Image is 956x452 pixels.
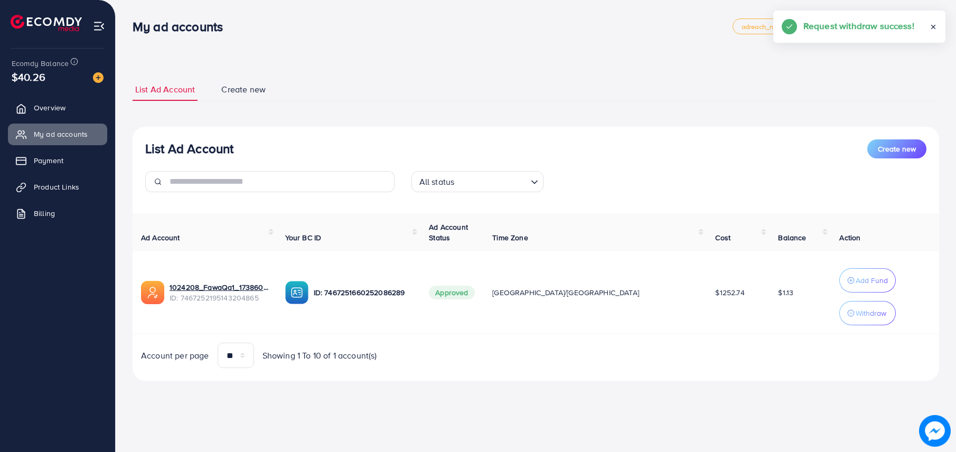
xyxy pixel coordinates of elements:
div: Search for option [411,171,543,192]
p: Withdraw [856,307,886,319]
img: ic-ba-acc.ded83a64.svg [285,281,308,304]
span: List Ad Account [135,83,195,96]
h3: List Ad Account [145,141,233,156]
span: adreach_new_package [742,23,812,30]
h5: Request withdraw success! [803,19,914,33]
span: $40.26 [12,69,45,84]
span: Ecomdy Balance [12,58,69,69]
span: Payment [34,155,63,166]
span: All status [417,174,457,190]
img: image [93,72,104,83]
span: Create new [221,83,266,96]
img: menu [93,20,105,32]
span: Time Zone [492,232,528,243]
input: Search for option [457,172,526,190]
button: Withdraw [839,301,896,325]
a: Payment [8,150,107,171]
span: [GEOGRAPHIC_DATA]/[GEOGRAPHIC_DATA] [492,287,639,298]
img: image [919,415,951,447]
span: Showing 1 To 10 of 1 account(s) [263,350,377,362]
span: ID: 7467252195143204865 [170,293,268,303]
span: Billing [34,208,55,219]
a: adreach_new_package [733,18,821,34]
a: Overview [8,97,107,118]
span: Balance [778,232,806,243]
span: Action [839,232,860,243]
span: Overview [34,102,65,113]
p: ID: 7467251660252086289 [314,286,413,299]
span: Ad Account [141,232,180,243]
span: $1252.74 [715,287,744,298]
p: Add Fund [856,274,888,287]
span: Approved [429,286,474,299]
span: Cost [715,232,730,243]
button: Create new [867,139,926,158]
span: Account per page [141,350,209,362]
span: My ad accounts [34,129,88,139]
h3: My ad accounts [133,19,231,34]
a: My ad accounts [8,124,107,145]
span: Product Links [34,182,79,192]
img: ic-ads-acc.e4c84228.svg [141,281,164,304]
button: Add Fund [839,268,896,293]
span: Ad Account Status [429,222,468,243]
span: Your BC ID [285,232,322,243]
img: logo [11,15,82,31]
a: 1024208_FawaQa1_1738605147168 [170,282,268,293]
span: $1.13 [778,287,793,298]
a: Billing [8,203,107,224]
a: Product Links [8,176,107,197]
span: Create new [878,144,916,154]
div: <span class='underline'>1024208_FawaQa1_1738605147168</span></br>7467252195143204865 [170,282,268,304]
